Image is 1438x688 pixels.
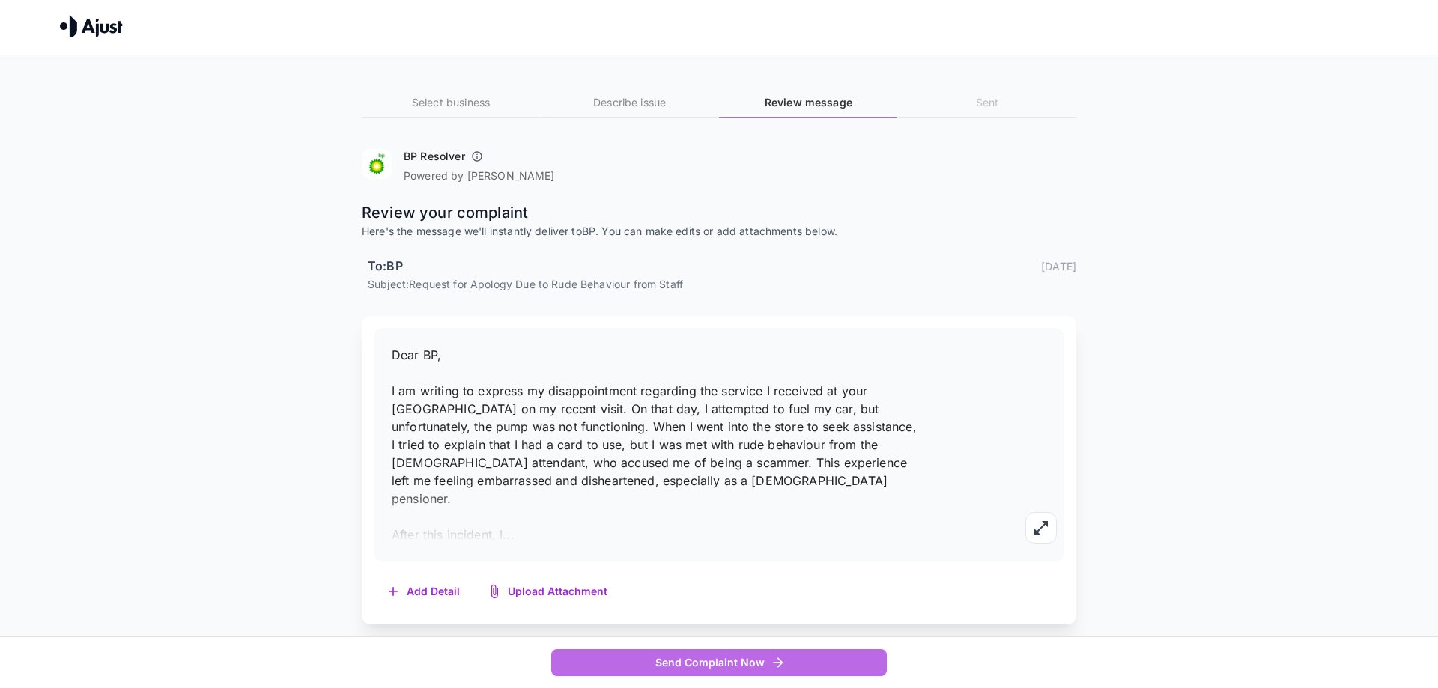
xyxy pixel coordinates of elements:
[368,276,1076,292] p: Subject: Request for Apology Due to Rude Behaviour from Staff
[362,201,1076,224] p: Review your complaint
[475,576,622,607] button: Upload Attachment
[362,94,540,111] h6: Select business
[392,347,917,542] span: Dear BP, I am writing to express my disappointment regarding the service I received at your [GEOG...
[719,94,897,111] h6: Review message
[898,94,1076,111] h6: Sent
[368,257,403,276] h6: To: BP
[1041,258,1076,274] p: [DATE]
[362,149,392,179] img: BP
[362,224,1076,239] p: Here's the message we'll instantly deliver to BP . You can make edits or add attachments below.
[60,15,123,37] img: Ajust
[503,527,514,542] span: ...
[404,168,555,183] p: Powered by [PERSON_NAME]
[551,649,887,677] button: Send Complaint Now
[541,94,719,111] h6: Describe issue
[374,576,475,607] button: Add Detail
[404,149,465,164] h6: BP Resolver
